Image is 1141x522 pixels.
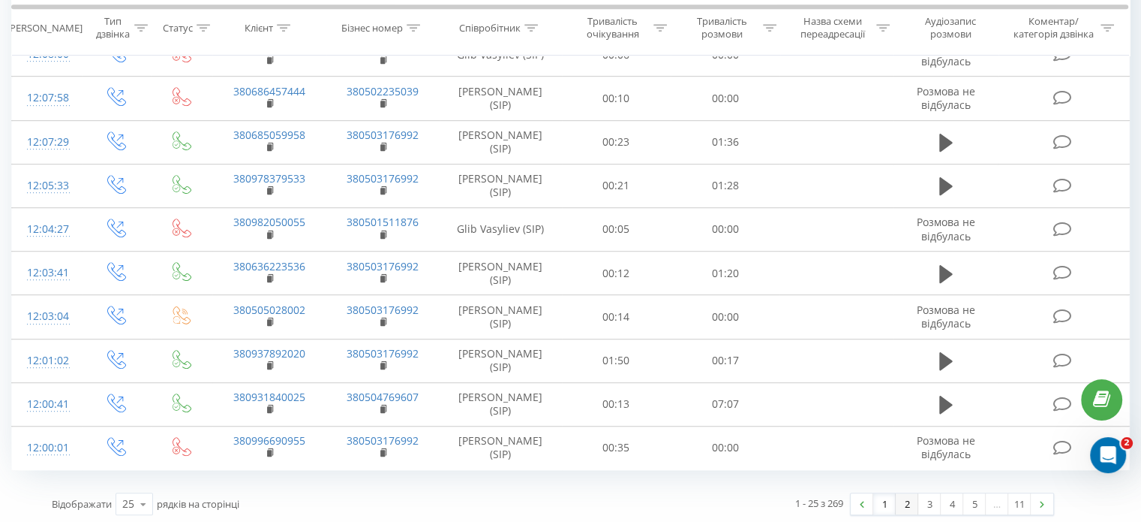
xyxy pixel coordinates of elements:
[917,41,975,68] span: Розмова не відбулась
[347,128,419,142] a: 380503176992
[907,16,995,41] div: Аудіозапис розмови
[917,303,975,330] span: Розмова не відбулась
[245,22,273,35] div: Клієнт
[671,164,779,207] td: 01:28
[52,497,112,511] span: Відображати
[157,497,239,511] span: рядків на сторінці
[941,493,963,514] a: 4
[1009,16,1097,41] div: Коментар/категорія дзвінка
[459,22,521,35] div: Співробітник
[440,382,562,426] td: [PERSON_NAME] (SIP)
[562,339,671,382] td: 01:50
[347,259,419,273] a: 380503176992
[7,22,83,35] div: [PERSON_NAME]
[671,252,779,295] td: 01:20
[963,493,986,514] a: 5
[896,493,918,514] a: 2
[27,83,67,113] div: 12:07:58
[27,171,67,201] div: 12:05:33
[27,128,67,157] div: 12:07:29
[233,171,305,186] a: 380978379533
[794,16,872,41] div: Назва схеми переадресації
[440,295,562,339] td: [PERSON_NAME] (SIP)
[562,426,671,469] td: 00:35
[440,164,562,207] td: [PERSON_NAME] (SIP)
[917,433,975,461] span: Розмова не відбулась
[347,346,419,361] a: 380503176992
[671,426,779,469] td: 00:00
[575,16,650,41] div: Тривалість очікування
[1090,437,1126,473] iframe: Intercom live chat
[562,120,671,164] td: 00:23
[347,303,419,317] a: 380503176992
[95,16,130,41] div: Тип дзвінка
[347,84,419,98] a: 380502235039
[163,22,193,35] div: Статус
[440,339,562,382] td: [PERSON_NAME] (SIP)
[233,215,305,229] a: 380982050055
[347,215,419,229] a: 380501511876
[562,164,671,207] td: 00:21
[671,77,779,120] td: 00:00
[671,295,779,339] td: 00:00
[671,382,779,426] td: 07:07
[1121,437,1133,449] span: 2
[671,339,779,382] td: 00:17
[684,16,759,41] div: Тривалість розмови
[1008,493,1031,514] a: 11
[122,496,134,511] div: 25
[27,390,67,419] div: 12:00:41
[27,258,67,288] div: 12:03:41
[27,302,67,331] div: 12:03:04
[671,120,779,164] td: 01:36
[917,84,975,112] span: Розмова не відбулась
[341,22,403,35] div: Бізнес номер
[233,128,305,142] a: 380685059958
[986,493,1008,514] div: …
[233,390,305,404] a: 380931840025
[27,215,67,244] div: 12:04:27
[562,382,671,426] td: 00:13
[347,171,419,186] a: 380503176992
[917,215,975,243] span: Розмова не відбулась
[440,207,562,251] td: Glib Vasyliev (SIP)
[562,77,671,120] td: 00:10
[562,207,671,251] td: 00:05
[27,433,67,463] div: 12:00:01
[440,426,562,469] td: [PERSON_NAME] (SIP)
[440,252,562,295] td: [PERSON_NAME] (SIP)
[27,346,67,376] div: 12:01:02
[918,493,941,514] a: 3
[233,259,305,273] a: 380636223536
[440,120,562,164] td: [PERSON_NAME] (SIP)
[440,77,562,120] td: [PERSON_NAME] (SIP)
[347,390,419,404] a: 380504769607
[873,493,896,514] a: 1
[562,252,671,295] td: 00:12
[671,207,779,251] td: 00:00
[233,84,305,98] a: 380686457444
[562,295,671,339] td: 00:14
[233,346,305,361] a: 380937892020
[233,303,305,317] a: 380505028002
[795,496,843,511] div: 1 - 25 з 269
[233,433,305,448] a: 380996690955
[347,433,419,448] a: 380503176992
